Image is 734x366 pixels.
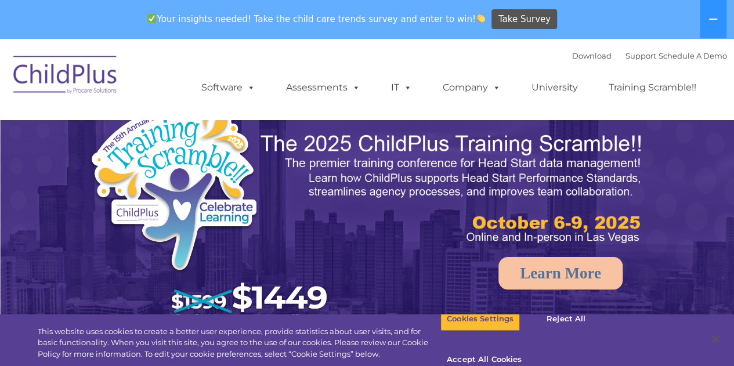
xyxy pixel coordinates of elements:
a: Assessments [274,76,372,99]
a: Schedule A Demo [659,51,727,60]
span: Phone number [161,124,211,133]
a: IT [379,76,424,99]
span: Last name [161,77,197,85]
a: Take Survey [491,9,557,30]
a: Software [190,76,267,99]
button: Close [703,327,728,352]
font: | [572,51,727,60]
a: Download [572,51,612,60]
a: Support [625,51,656,60]
img: 👏 [476,14,485,23]
a: Training Scramble!! [597,76,708,99]
a: Company [431,76,512,99]
span: Take Survey [498,9,551,30]
img: ChildPlus by Procare Solutions [8,48,124,106]
button: Reject All [530,307,602,331]
a: Learn More [498,257,623,289]
span: Your insights needed! Take the child care trends survey and enter to win! [143,8,490,30]
button: Cookies Settings [440,307,520,331]
a: University [520,76,590,99]
img: ✅ [147,14,156,23]
div: This website uses cookies to create a better user experience, provide statistics about user visit... [38,326,440,360]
